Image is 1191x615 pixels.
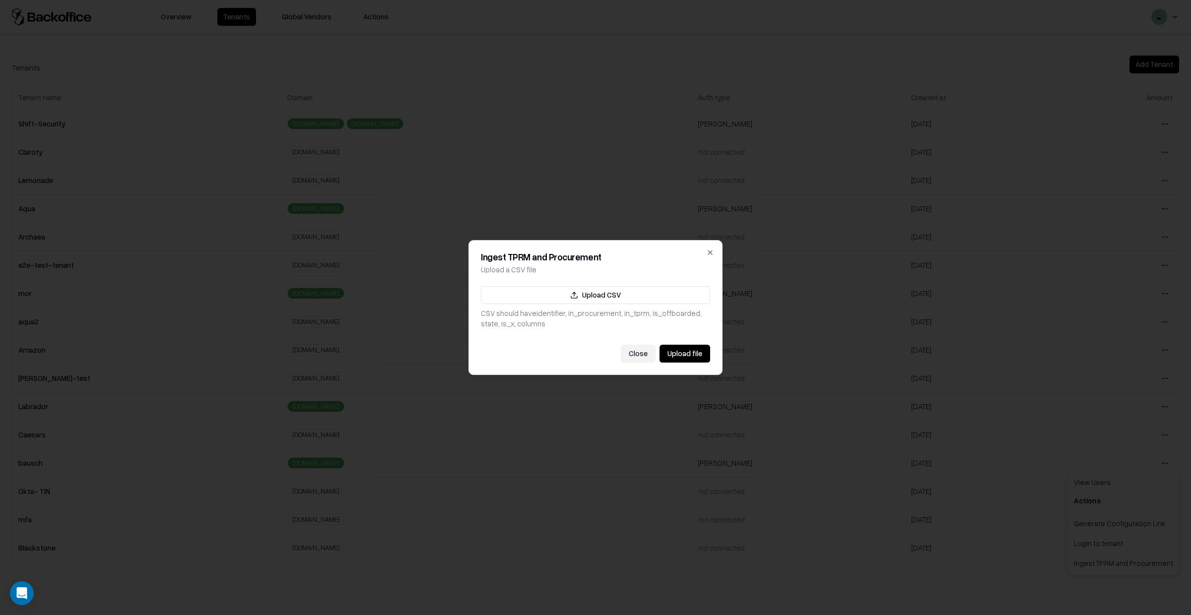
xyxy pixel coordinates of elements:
[481,252,710,261] h2: Ingest TPRM and Procurement
[481,308,710,329] p: CSV should have identifier, in_procurement, in_tprm, is_offboarded, state, is_x , columns
[10,581,34,605] div: Open Intercom Messenger
[481,265,710,275] p: Upload a CSV file
[481,286,710,304] button: Upload CSV
[621,345,656,363] button: Close
[660,345,710,363] button: Upload file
